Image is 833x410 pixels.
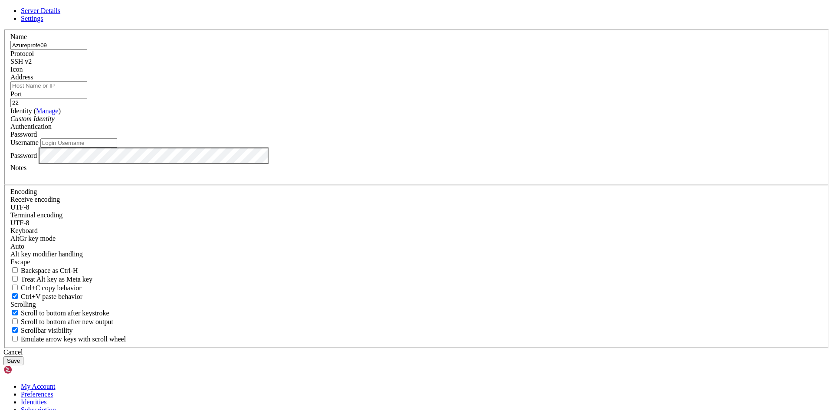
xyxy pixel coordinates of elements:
[10,293,82,300] label: Ctrl+V pastes if true, sends ^V to host if false. Ctrl+Shift+V sends ^V to host if true, pastes i...
[12,327,18,333] input: Scrollbar visibility
[21,7,60,14] a: Server Details
[10,66,23,73] label: Icon
[21,327,73,334] span: Scrollbar visibility
[12,310,18,315] input: Scroll to bottom after keystroke
[10,131,823,138] div: Password
[10,81,87,90] input: Host Name or IP
[34,107,61,115] span: ( )
[10,258,30,266] span: Escape
[21,398,47,406] a: Identities
[10,58,32,65] span: SSH v2
[10,318,113,325] label: Scroll to bottom after new output.
[10,115,823,123] div: Custom Identity
[36,107,59,115] a: Manage
[10,50,34,57] label: Protocol
[10,139,39,146] label: Username
[10,203,30,211] span: UTF-8
[10,90,22,98] label: Port
[10,211,62,219] label: The default terminal encoding. ISO-2022 enables character map translations (like graphics maps). ...
[10,243,823,250] div: Auto
[10,219,30,226] span: UTF-8
[21,267,78,274] span: Backspace as Ctrl-H
[3,356,23,365] button: Save
[10,58,823,66] div: SSH v2
[10,164,26,171] label: Notes
[10,227,38,234] label: Keyboard
[10,327,73,334] label: The vertical scrollbar mode.
[10,335,126,343] label: When using the alternative screen buffer, and DECCKM (Application Cursor Keys) is active, mouse w...
[10,41,87,50] input: Server Name
[10,131,37,138] span: Password
[21,293,82,300] span: Ctrl+V paste behavior
[12,336,18,341] input: Emulate arrow keys with scroll wheel
[40,138,117,148] input: Login Username
[10,309,109,317] label: Whether to scroll to the bottom on any keystroke.
[10,196,60,203] label: Set the expected encoding for data received from the host. If the encodings do not match, visual ...
[10,250,83,258] label: Controls how the Alt key is handled. Escape: Send an ESC prefix. 8-Bit: Add 128 to the typed char...
[21,383,56,390] a: My Account
[10,107,61,115] label: Identity
[12,293,18,299] input: Ctrl+V paste behavior
[10,33,27,40] label: Name
[10,284,82,292] label: Ctrl-C copies if true, send ^C to host if false. Ctrl-Shift-C sends ^C to host if true, copies if...
[10,115,55,122] i: Custom Identity
[21,15,43,22] a: Settings
[10,188,37,195] label: Encoding
[10,267,78,274] label: If true, the backspace should send BS ('\x08', aka ^H). Otherwise the backspace key should send '...
[10,235,56,242] label: Set the expected encoding for data received from the host. If the encodings do not match, visual ...
[10,123,52,130] label: Authentication
[12,267,18,273] input: Backspace as Ctrl-H
[10,219,823,227] div: UTF-8
[10,276,92,283] label: Whether the Alt key acts as a Meta key or as a distinct Alt key.
[10,258,823,266] div: Escape
[10,203,823,211] div: UTF-8
[10,98,87,107] input: Port Number
[12,318,18,324] input: Scroll to bottom after new output
[21,309,109,317] span: Scroll to bottom after keystroke
[21,335,126,343] span: Emulate arrow keys with scroll wheel
[21,284,82,292] span: Ctrl+C copy behavior
[21,318,113,325] span: Scroll to bottom after new output
[10,301,36,308] label: Scrolling
[12,285,18,290] input: Ctrl+C copy behavior
[21,276,92,283] span: Treat Alt key as Meta key
[12,276,18,282] input: Treat Alt key as Meta key
[3,348,830,356] div: Cancel
[10,73,33,81] label: Address
[10,151,37,159] label: Password
[21,390,53,398] a: Preferences
[10,243,24,250] span: Auto
[3,365,53,374] img: Shellngn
